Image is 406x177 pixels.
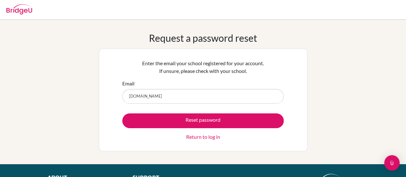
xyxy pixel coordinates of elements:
img: Bridge-U [6,4,32,14]
button: Reset password [122,113,284,128]
a: Return to log in [186,133,220,141]
label: Email [122,80,134,87]
h1: Request a password reset [149,32,257,44]
div: Open Intercom Messenger [384,155,400,171]
p: Enter the email your school registered for your account. If unsure, please check with your school. [122,59,284,75]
